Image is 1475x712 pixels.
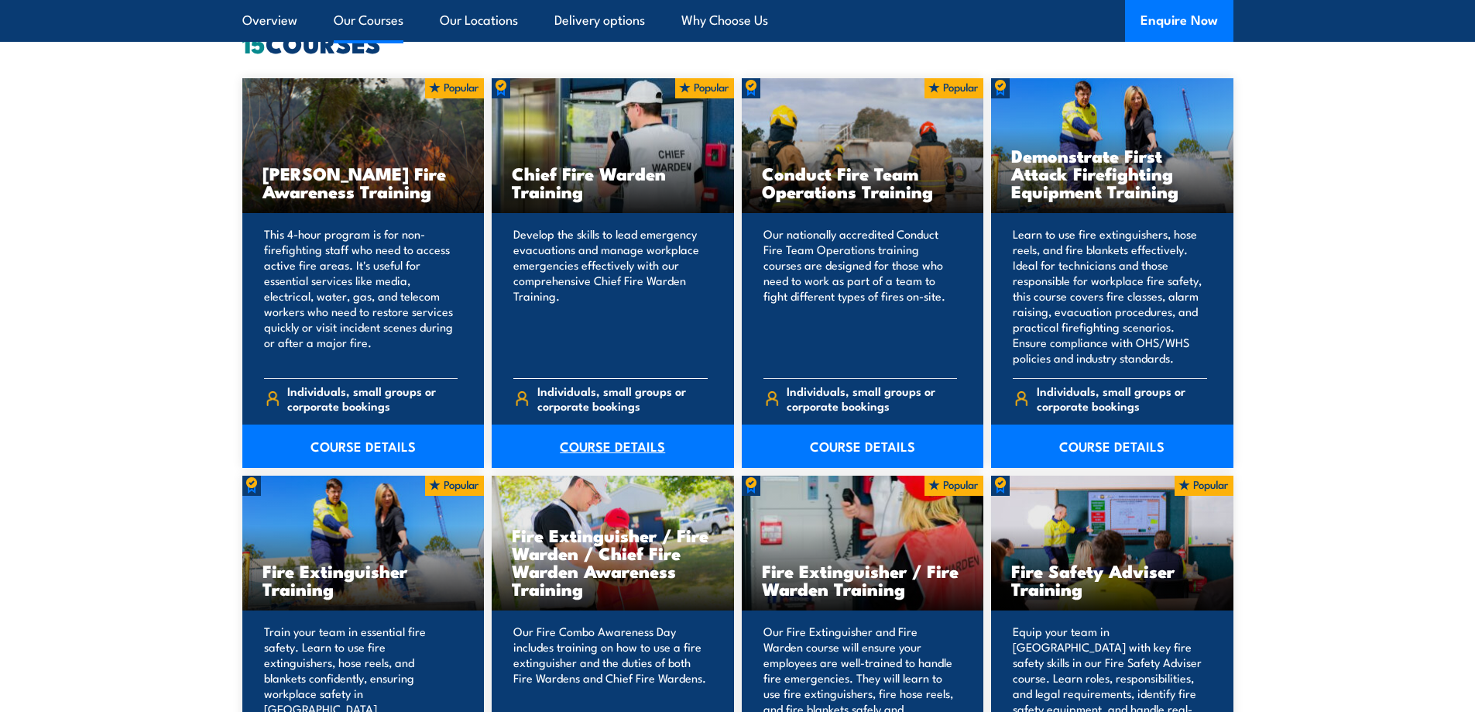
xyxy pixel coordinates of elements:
[262,562,465,597] h3: Fire Extinguisher Training
[762,562,964,597] h3: Fire Extinguisher / Fire Warden Training
[287,384,458,413] span: Individuals, small groups or corporate bookings
[492,425,734,468] a: COURSE DETAILS
[763,226,958,366] p: Our nationally accredited Conduct Fire Team Operations training courses are designed for those wh...
[1011,562,1213,597] h3: Fire Safety Adviser Training
[512,526,714,597] h3: Fire Extinguisher / Fire Warden / Chief Fire Warden Awareness Training
[262,164,465,200] h3: [PERSON_NAME] Fire Awareness Training
[242,425,485,468] a: COURSE DETAILS
[991,425,1233,468] a: COURSE DETAILS
[1013,226,1207,366] p: Learn to use fire extinguishers, hose reels, and fire blankets effectively. Ideal for technicians...
[742,425,984,468] a: COURSE DETAILS
[1011,146,1213,200] h3: Demonstrate First Attack Firefighting Equipment Training
[1037,384,1207,413] span: Individuals, small groups or corporate bookings
[537,384,708,413] span: Individuals, small groups or corporate bookings
[264,226,458,366] p: This 4-hour program is for non-firefighting staff who need to access active fire areas. It's usef...
[762,164,964,200] h3: Conduct Fire Team Operations Training
[242,32,1233,53] h2: COURSES
[512,164,714,200] h3: Chief Fire Warden Training
[787,384,957,413] span: Individuals, small groups or corporate bookings
[513,226,708,366] p: Develop the skills to lead emergency evacuations and manage workplace emergencies effectively wit...
[242,23,266,62] strong: 15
